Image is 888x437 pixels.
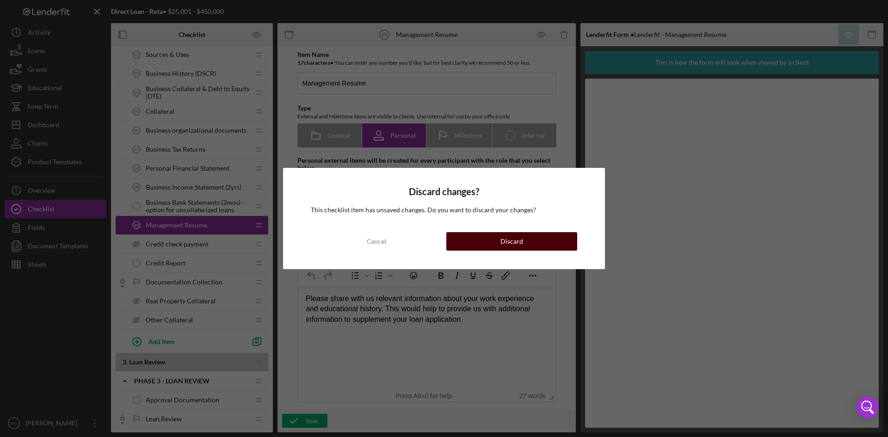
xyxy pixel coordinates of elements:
div: Discard [500,232,523,251]
button: Discard [446,232,577,251]
h4: Discard changes? [311,186,577,197]
div: Cancel [367,232,386,251]
div: Open Intercom Messenger [857,396,879,419]
button: Cancel [311,232,442,251]
div: This checklist item has unsaved changes. Do you want to discard your changes? [311,206,577,214]
body: Rich Text Area. Press ALT-0 for help. [7,7,250,38]
div: Please share with us relevant information about your work experience and educational history. Thi... [7,7,250,38]
body: Rich Text Area. Press ALT-0 for help. [7,7,250,18]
